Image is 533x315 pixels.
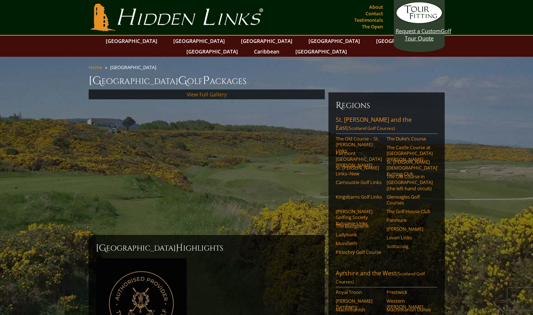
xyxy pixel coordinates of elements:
[102,36,161,46] a: [GEOGRAPHIC_DATA]
[336,223,382,229] a: The Blairgowrie
[96,242,318,254] h2: [GEOGRAPHIC_DATA] ighlights
[336,307,382,312] a: Machrihanish
[292,46,351,57] a: [GEOGRAPHIC_DATA]
[183,46,242,57] a: [GEOGRAPHIC_DATA]
[203,73,210,88] span: P
[387,208,433,214] a: The Golf House Club
[336,165,382,177] a: St. [PERSON_NAME] Links–New
[364,8,385,19] a: Contact
[387,243,433,249] a: Scotscraig
[396,27,441,35] span: Request a Custom
[178,73,187,88] span: G
[372,36,431,46] a: [GEOGRAPHIC_DATA]
[237,36,296,46] a: [GEOGRAPHIC_DATA]
[250,46,283,57] a: Caribbean
[336,240,382,246] a: Monifieth
[336,136,382,153] a: The Old Course – St. [PERSON_NAME] Links
[387,235,433,240] a: Leven Links
[387,298,433,310] a: Western [PERSON_NAME]
[89,73,445,88] h1: [GEOGRAPHIC_DATA] olf ackages
[336,100,437,111] h6: Regions
[360,21,385,32] a: The Open
[336,116,437,134] a: St. [PERSON_NAME] and the East(Scotland Golf Courses)
[347,125,395,131] span: (Scotland Golf Courses)
[387,307,433,312] a: Machrihanish Dunes
[336,269,437,287] a: Ayrshire and the West(Scotland Golf Courses)
[336,179,382,185] a: Carnoustie Golf Links
[170,36,229,46] a: [GEOGRAPHIC_DATA]
[336,249,382,255] a: Pitlochry Golf Course
[336,232,382,238] a: Ladybank
[336,289,382,295] a: Royal Troon
[387,144,433,162] a: The Castle Course at [GEOGRAPHIC_DATA][PERSON_NAME]
[387,174,433,191] a: The Old Course in [GEOGRAPHIC_DATA] (the left-hand circuit)
[387,289,433,295] a: Prestwick
[336,298,382,310] a: [PERSON_NAME] Turnberry
[176,242,183,254] span: H
[367,2,385,12] a: About
[387,226,433,232] a: [PERSON_NAME]
[336,208,382,226] a: [PERSON_NAME] Golfing Society Balcomie Links
[396,2,443,42] a: Request a CustomGolf Tour Quote
[387,136,433,141] a: The Duke’s Course
[89,64,102,71] a: Home
[336,271,425,285] span: (Scotland Golf Courses)
[352,15,385,25] a: Testimonials
[110,64,159,71] li: [GEOGRAPHIC_DATA]
[336,150,382,168] a: Fairmont [GEOGRAPHIC_DATA][PERSON_NAME]
[387,194,433,206] a: Gleneagles Golf Courses
[336,194,382,200] a: Kingsbarns Golf Links
[387,159,433,177] a: St. [PERSON_NAME] [DEMOGRAPHIC_DATA]’ Putting Club
[387,217,433,223] a: Panmure
[305,36,364,46] a: [GEOGRAPHIC_DATA]
[187,91,227,98] a: View Full Gallery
